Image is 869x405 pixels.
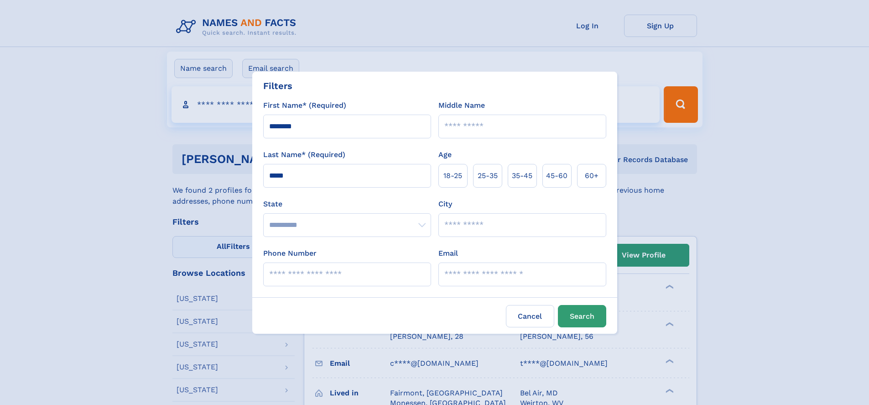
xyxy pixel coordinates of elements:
[263,79,292,93] div: Filters
[438,199,452,210] label: City
[263,149,345,160] label: Last Name* (Required)
[263,248,317,259] label: Phone Number
[263,100,346,111] label: First Name* (Required)
[546,170,567,181] span: 45‑60
[512,170,532,181] span: 35‑45
[438,248,458,259] label: Email
[558,305,606,327] button: Search
[443,170,462,181] span: 18‑25
[478,170,498,181] span: 25‑35
[585,170,598,181] span: 60+
[438,100,485,111] label: Middle Name
[438,149,452,160] label: Age
[263,199,431,210] label: State
[506,305,554,327] label: Cancel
